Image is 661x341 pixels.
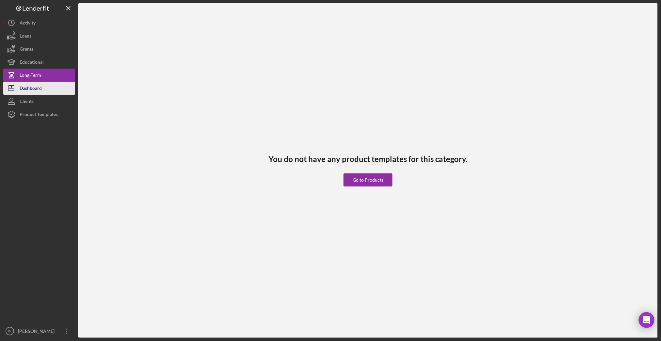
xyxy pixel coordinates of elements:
button: Loans [3,29,75,42]
div: [PERSON_NAME] [16,325,59,339]
button: Activity [3,16,75,29]
div: Clients [20,95,34,109]
div: Long-Term [20,69,41,83]
div: Product Templates [20,108,58,122]
div: Loans [20,29,31,44]
div: Go to Products [353,173,383,187]
button: Clients [3,95,75,108]
div: Open Intercom Messenger [639,312,654,328]
button: Dashboard [3,82,75,95]
a: Go to Products [344,164,392,187]
text: IN [8,330,11,333]
div: Dashboard [20,82,42,96]
div: Activity [20,16,36,31]
button: Go to Products [344,173,392,187]
button: IN[PERSON_NAME] [3,325,75,338]
div: Educational [20,56,44,70]
button: Long-Term [3,69,75,82]
h3: You do not have any product templates for this category. [269,154,468,164]
button: Grants [3,42,75,56]
button: Product Templates [3,108,75,121]
button: Educational [3,56,75,69]
div: Grants [20,42,33,57]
